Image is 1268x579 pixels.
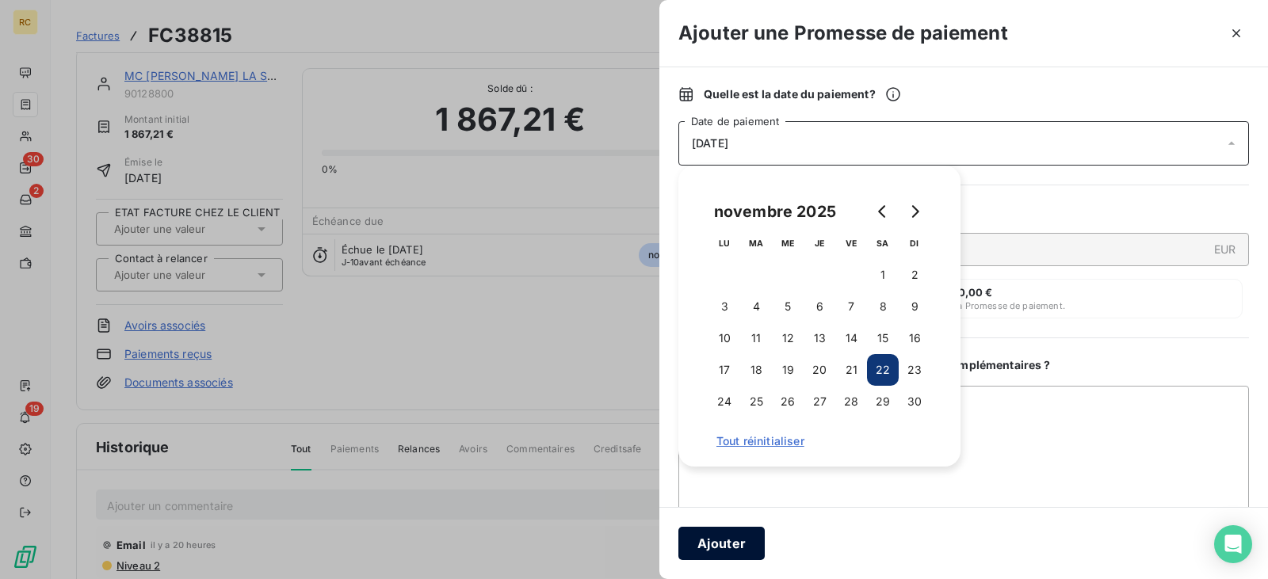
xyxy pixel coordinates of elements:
button: 6 [804,291,835,322]
th: dimanche [899,227,930,259]
button: 4 [740,291,772,322]
button: 20 [804,354,835,386]
button: 19 [772,354,804,386]
button: 23 [899,354,930,386]
button: 16 [899,322,930,354]
span: Quelle est la date du paiement ? [704,86,901,102]
button: 11 [740,322,772,354]
th: jeudi [804,227,835,259]
button: 2 [899,259,930,291]
button: 14 [835,322,867,354]
button: 8 [867,291,899,322]
span: [DATE] [692,137,728,150]
h3: Ajouter une Promesse de paiement [678,19,1008,48]
button: 30 [899,386,930,417]
th: samedi [867,227,899,259]
div: novembre 2025 [708,199,842,224]
button: 27 [804,386,835,417]
div: Open Intercom Messenger [1214,525,1252,563]
button: 3 [708,291,740,322]
button: 13 [804,322,835,354]
th: vendredi [835,227,867,259]
th: mercredi [772,227,804,259]
button: Go to next month [899,196,930,227]
button: 28 [835,386,867,417]
button: 26 [772,386,804,417]
button: 22 [867,354,899,386]
button: 5 [772,291,804,322]
button: 10 [708,322,740,354]
button: 12 [772,322,804,354]
button: 25 [740,386,772,417]
button: 17 [708,354,740,386]
button: 18 [740,354,772,386]
button: 29 [867,386,899,417]
span: 0,00 € [958,286,993,299]
button: 1 [867,259,899,291]
button: 15 [867,322,899,354]
button: Ajouter [678,527,765,560]
span: Tout réinitialiser [716,435,922,448]
button: Go to previous month [867,196,899,227]
th: lundi [708,227,740,259]
button: 9 [899,291,930,322]
button: 24 [708,386,740,417]
button: 7 [835,291,867,322]
th: mardi [740,227,772,259]
button: 21 [835,354,867,386]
